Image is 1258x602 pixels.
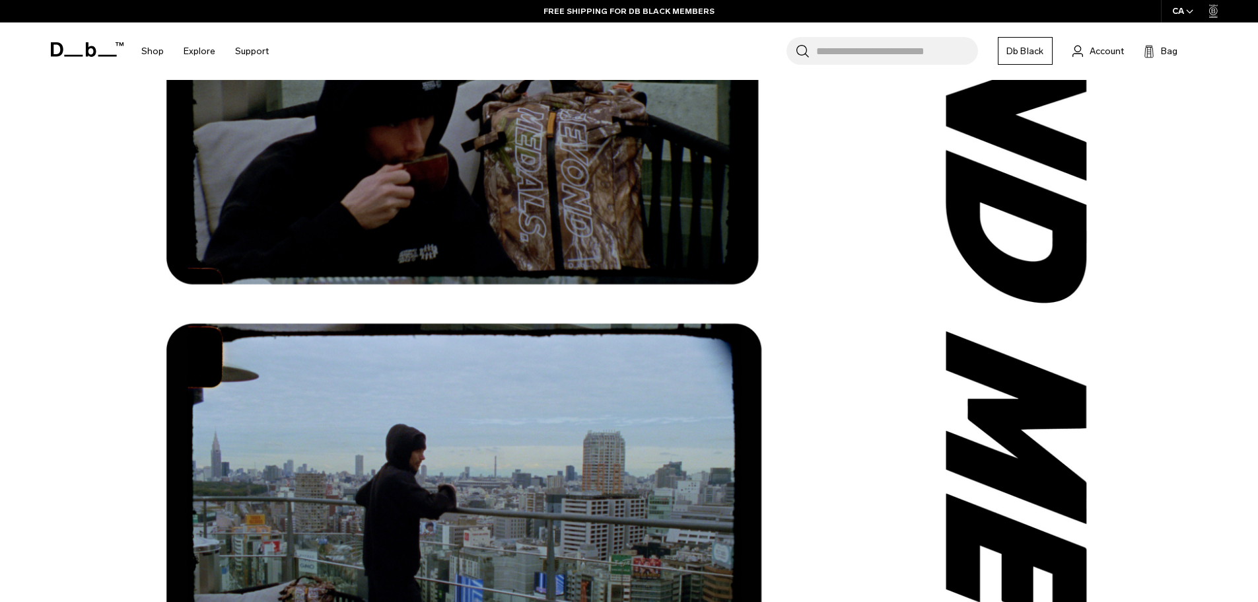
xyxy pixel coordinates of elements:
[1144,43,1177,59] button: Bag
[1090,44,1124,58] span: Account
[1072,43,1124,59] a: Account
[543,5,715,17] a: FREE SHIPPING FOR DB BLACK MEMBERS
[184,28,215,75] a: Explore
[1161,44,1177,58] span: Bag
[998,37,1053,65] a: Db Black
[141,28,164,75] a: Shop
[235,28,269,75] a: Support
[131,22,279,80] nav: Main Navigation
